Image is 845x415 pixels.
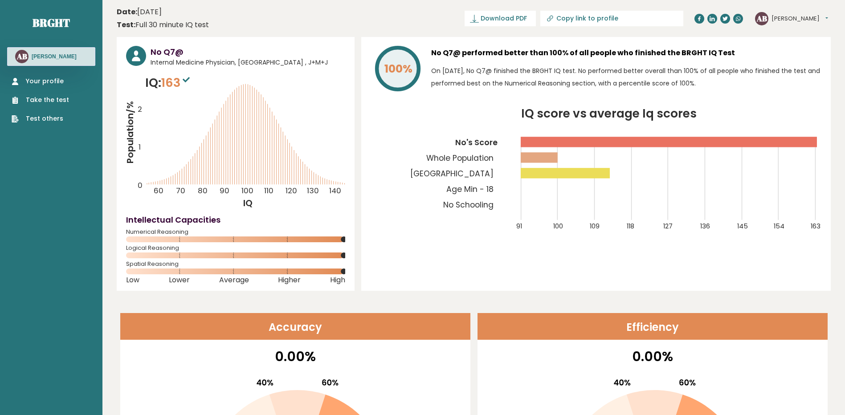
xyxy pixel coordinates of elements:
tspan: 90 [220,186,229,196]
text: AB [16,51,27,61]
tspan: Whole Population [426,153,494,163]
tspan: IQ [243,197,253,209]
p: On [DATE], No Q7@ finished the BRGHT IQ test. No performed better overall than 100% of all people... [431,65,821,90]
span: Internal Medicine Physician, [GEOGRAPHIC_DATA] , J+M+J [151,58,345,67]
tspan: 70 [176,186,185,196]
text: AB [756,13,767,23]
span: Average [219,278,249,282]
tspan: 2 [138,104,142,114]
tspan: [GEOGRAPHIC_DATA] [410,168,494,179]
a: Your profile [12,77,69,86]
tspan: IQ score vs average Iq scores [522,105,697,122]
tspan: 80 [198,186,208,196]
tspan: 109 [590,222,600,231]
header: Accuracy [120,313,470,340]
div: Full 30 minute IQ test [117,20,209,30]
tspan: 100 [241,186,253,196]
tspan: 110 [265,186,274,196]
p: 0.00% [126,346,465,366]
span: Download PDF [481,14,527,23]
a: Take the test [12,95,69,105]
h3: No Q7@ [151,46,345,58]
h3: No Q7@ performed better than 100% of all people who finished the BRGHT IQ Test [431,46,821,60]
tspan: 127 [664,222,673,231]
span: Higher [278,278,301,282]
span: Numerical Reasoning [126,230,345,234]
tspan: 163 [811,222,821,231]
time: [DATE] [117,7,162,17]
header: Efficiency [478,313,828,340]
p: IQ: [145,74,192,92]
tspan: 136 [701,222,710,231]
tspan: 130 [307,186,319,196]
tspan: 91 [517,222,523,231]
tspan: 0 [138,180,143,191]
tspan: No Schooling [443,199,494,210]
span: 163 [161,74,192,91]
b: Date: [117,7,137,17]
b: Test: [117,20,135,30]
tspan: 1 [139,142,141,152]
tspan: Population/% [124,102,136,164]
h4: Intellectual Capacities [126,214,345,226]
tspan: 140 [330,186,342,196]
tspan: 100 [553,222,563,231]
tspan: 120 [286,186,297,196]
a: Test others [12,114,69,123]
tspan: Age Min - 18 [446,184,494,195]
tspan: No's Score [455,137,498,148]
tspan: 100% [384,61,412,77]
p: 0.00% [483,346,822,366]
span: Low [126,278,139,282]
a: Download PDF [465,11,536,26]
tspan: 118 [627,222,635,231]
tspan: 145 [738,222,748,231]
span: Logical Reasoning [126,246,345,250]
button: [PERSON_NAME] [772,14,828,23]
a: Brght [33,16,70,30]
h3: [PERSON_NAME] [32,53,77,60]
tspan: 60 [154,186,163,196]
span: Spatial Reasoning [126,262,345,266]
tspan: 154 [775,222,785,231]
span: Lower [169,278,190,282]
span: High [330,278,345,282]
